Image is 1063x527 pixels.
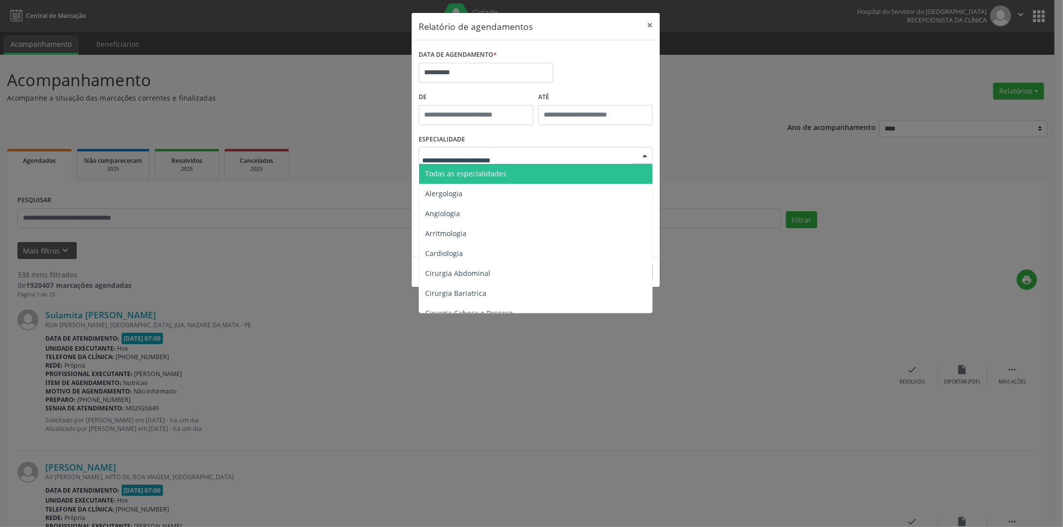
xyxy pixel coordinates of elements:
h5: Relatório de agendamentos [419,20,533,33]
label: De [419,90,533,105]
span: Cirurgia Cabeça e Pescoço [425,308,513,318]
label: ESPECIALIDADE [419,132,465,147]
span: Arritmologia [425,229,466,238]
span: Angiologia [425,209,460,218]
label: ATÉ [538,90,653,105]
span: Cirurgia Bariatrica [425,288,486,298]
span: Alergologia [425,189,462,198]
span: Cirurgia Abdominal [425,268,490,278]
button: Close [640,13,660,37]
label: DATA DE AGENDAMENTO [419,47,497,63]
span: Todas as especialidades [425,169,506,178]
span: Cardiologia [425,249,463,258]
